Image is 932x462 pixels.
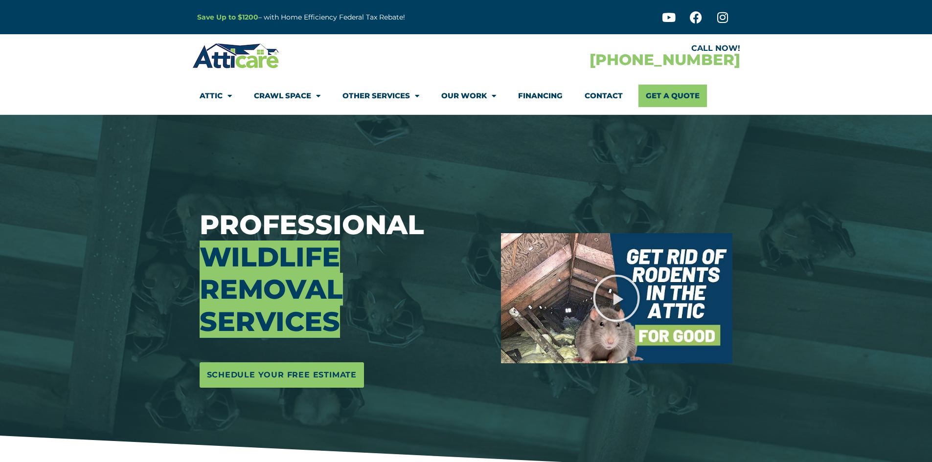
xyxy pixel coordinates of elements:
div: CALL NOW! [466,44,740,52]
a: Crawl Space [254,85,320,107]
a: Our Work [441,85,496,107]
a: Other Services [342,85,419,107]
div: Play Video [592,274,641,323]
h3: Professional [200,209,486,338]
span: Wildlife Removal Services [200,241,343,338]
a: Contact [585,85,623,107]
a: Get A Quote [638,85,707,107]
a: Schedule Your Free Estimate [200,362,364,388]
a: Attic [200,85,232,107]
p: – with Home Efficiency Federal Tax Rebate! [197,12,514,23]
a: Financing [518,85,563,107]
nav: Menu [200,85,733,107]
a: Save Up to $1200 [197,13,258,22]
span: Schedule Your Free Estimate [207,367,357,383]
